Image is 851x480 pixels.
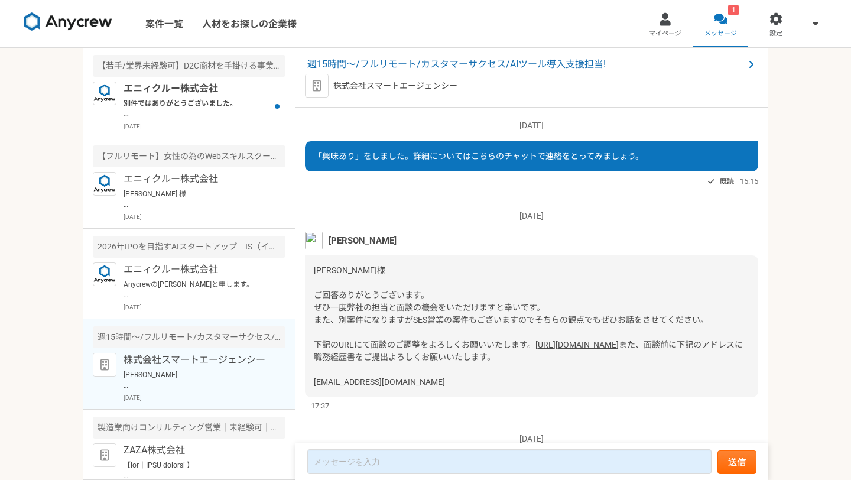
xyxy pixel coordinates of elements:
[124,369,269,391] p: [PERSON_NAME] ご連絡遅くなり申し訳ございません。 [PERSON_NAME]です。 ご連絡ありがとうございます。 ぜひ面談のお時間をいただければと存じます。 下記URLより、[DA...
[124,262,269,277] p: エニィクルー株式会社
[93,82,116,105] img: logo_text_blue_01.png
[124,303,285,312] p: [DATE]
[305,119,758,132] p: [DATE]
[124,189,269,210] p: [PERSON_NAME] 様 お世話になっております。 ご連絡遅くなり申し訳ありません。 ご回答ありがとうございます。 上記URLより[DATE]12:00〜面談の予約をさせていただきました。...
[124,353,269,367] p: 株式会社スマートエージェンシー
[124,122,285,131] p: [DATE]
[24,12,112,31] img: 8DqYSo04kwAAAAASUVORK5CYII=
[93,172,116,196] img: logo_text_blue_01.png
[649,29,681,38] span: マイページ
[717,450,756,474] button: 送信
[93,262,116,286] img: logo_text_blue_01.png
[93,326,285,348] div: 週15時間〜/フルリモート/カスタマーサクセス/AIツール導入支援担当!
[720,174,734,189] span: 既読
[329,234,397,247] span: [PERSON_NAME]
[93,353,116,377] img: default_org_logo-42cde973f59100197ec2c8e796e4974ac8490bb5b08a0eb061ff975e4574aa76.png
[314,265,709,349] span: [PERSON_NAME]様 ご回答ありがとうございます。 ぜひ一度弊社の担当と面談の機会をいただけますと幸いです。 また、別案件になりますがSES営業の案件もございますのでそちらの観点でもぜひ...
[93,236,285,258] div: 2026年IPOを目指すAIスタートアップ IS（インサイドセールス）
[333,80,457,92] p: 株式会社スマートエージェンシー
[124,172,269,186] p: エニィクルー株式会社
[311,400,329,411] span: 17:37
[124,212,285,221] p: [DATE]
[305,433,758,445] p: [DATE]
[305,232,323,249] img: unnamed.png
[93,417,285,439] div: 製造業向けコンサルティング営業｜未経験可｜法人営業としてキャリアアップしたい方
[728,5,739,15] div: 1
[305,74,329,98] img: default_org_logo-42cde973f59100197ec2c8e796e4974ac8490bb5b08a0eb061ff975e4574aa76.png
[769,29,782,38] span: 設定
[93,55,285,77] div: 【若手/業界未経験可】D2C商材を手掛ける事業会社でのSEOコンサル法人営業
[307,57,744,72] span: 週15時間〜/フルリモート/カスタマーサクセス/AIツール導入支援担当!
[124,98,269,119] p: 別件ではありがとうございました。 こちらの案件も合わせてご紹介可能かな？と思いご案内させていただきました。 案件ページの内容をご確認頂き、もし条件など合致されるようでしたら是非詳細をご案内できれ...
[124,279,269,300] p: Anycrewの[PERSON_NAME]と申します。 プロフィールを拝見して、本案件でご活躍頂けるのではと思いご連絡を差し上げました。 案件ページの内容をご確認頂き、もし条件など合致されるよう...
[740,176,758,187] span: 15:15
[704,29,737,38] span: メッセージ
[93,145,285,167] div: 【フルリモート】女性の為のWebスキルスクール運営企業 個人営業
[314,340,743,387] span: また、面談前に下記のアドレスに職務経歴書をご提出よろしくお願いいたします。 [EMAIL_ADDRESS][DOMAIN_NAME]
[124,443,269,458] p: ZAZA株式会社
[124,82,269,96] p: エニィクルー株式会社
[124,393,285,402] p: [DATE]
[93,443,116,467] img: default_org_logo-42cde973f59100197ec2c8e796e4974ac8490bb5b08a0eb061ff975e4574aa76.png
[305,210,758,222] p: [DATE]
[535,340,619,349] a: [URL][DOMAIN_NAME]
[314,151,644,161] span: 「興味あり」をしました。詳細についてはこちらのチャットで連絡をとってみましょう。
